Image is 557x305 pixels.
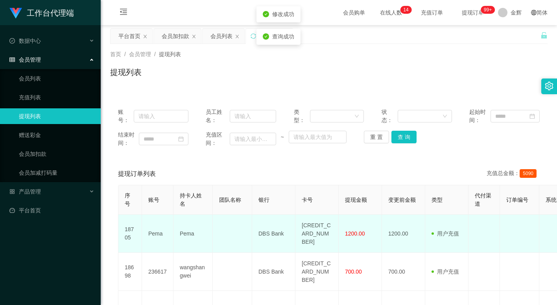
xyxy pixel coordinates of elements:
[295,253,339,291] td: [CREDIT_CARD_NUMBER]
[545,82,553,90] i: 图标: setting
[19,146,94,162] a: 会员加扣款
[481,6,495,14] sup: 1016
[251,33,256,39] i: 图标: sync
[178,136,184,142] i: 图标: calendar
[173,215,213,253] td: Pema
[382,108,398,124] span: 状态：
[263,33,269,40] i: icon: check-circle
[469,108,490,124] span: 起始时间：
[432,268,459,275] span: 用户充值
[110,51,121,57] span: 首页
[272,33,294,40] span: 查询成功
[19,165,94,181] a: 会员加减打码量
[118,131,139,147] span: 结束时间：
[272,11,294,17] span: 修改成功
[206,131,230,147] span: 充值区间：
[529,113,535,119] i: 图标: calendar
[9,203,94,218] a: 图标: dashboard平台首页
[129,51,151,57] span: 会员管理
[432,197,443,203] span: 类型
[9,57,41,63] span: 会员管理
[400,6,411,14] sup: 14
[9,57,15,62] i: 图标: table
[406,6,409,14] p: 4
[487,169,540,179] div: 充值总金额：
[210,29,232,44] div: 会员列表
[148,197,159,203] span: 账号
[19,89,94,105] a: 充值列表
[9,189,15,194] i: 图标: appstore-o
[142,215,173,253] td: Pema
[219,197,241,203] span: 团队名称
[118,108,134,124] span: 账号：
[376,10,406,15] span: 在线人数
[154,51,156,57] span: /
[9,9,74,16] a: 工作台代理端
[391,131,417,143] button: 查 询
[345,268,362,275] span: 700.00
[443,114,447,119] i: 图标: down
[134,110,188,122] input: 请输入
[180,192,202,207] span: 持卡人姓名
[162,29,189,44] div: 会员加扣款
[289,131,347,143] input: 请输入最大值为
[403,6,406,14] p: 1
[276,133,289,141] span: ~
[159,51,181,57] span: 提现列表
[118,253,142,291] td: 18698
[27,0,74,26] h1: 工作台代理端
[110,66,142,78] h1: 提现列表
[345,230,365,237] span: 1200.00
[118,169,156,179] span: 提现订单列表
[110,0,137,26] i: 图标: menu-fold
[9,8,22,19] img: logo.9652507e.png
[192,34,196,39] i: 图标: close
[295,215,339,253] td: [CREDIT_CARD_NUMBER]
[118,215,142,253] td: 18705
[235,34,240,39] i: 图标: close
[417,10,447,15] span: 充值订单
[9,38,15,44] i: 图标: check-circle-o
[345,197,367,203] span: 提现金额
[252,215,295,253] td: DBS Bank
[520,169,537,178] span: 5090
[382,253,425,291] td: 700.00
[252,253,295,291] td: DBS Bank
[258,197,269,203] span: 银行
[142,253,173,291] td: 236617
[294,108,310,124] span: 类型：
[9,188,41,195] span: 产品管理
[540,32,548,39] i: 图标: unlock
[206,108,230,124] span: 员工姓名：
[19,71,94,86] a: 会员列表
[19,108,94,124] a: 提现列表
[506,197,528,203] span: 订单编号
[125,192,130,207] span: 序号
[124,51,126,57] span: /
[302,197,313,203] span: 卡号
[475,192,491,207] span: 代付渠道
[388,197,416,203] span: 变更前金额
[354,114,359,119] i: 图标: down
[230,110,276,122] input: 请输入
[263,11,269,17] i: icon: check-circle
[173,253,213,291] td: wangshangwei
[19,127,94,143] a: 赠送彩金
[458,10,488,15] span: 提现订单
[531,10,537,15] i: 图标: global
[118,29,140,44] div: 平台首页
[9,38,41,44] span: 数据中心
[143,34,148,39] i: 图标: close
[382,215,425,253] td: 1200.00
[230,133,276,145] input: 请输入最小值为
[432,230,459,237] span: 用户充值
[364,131,389,143] button: 重 置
